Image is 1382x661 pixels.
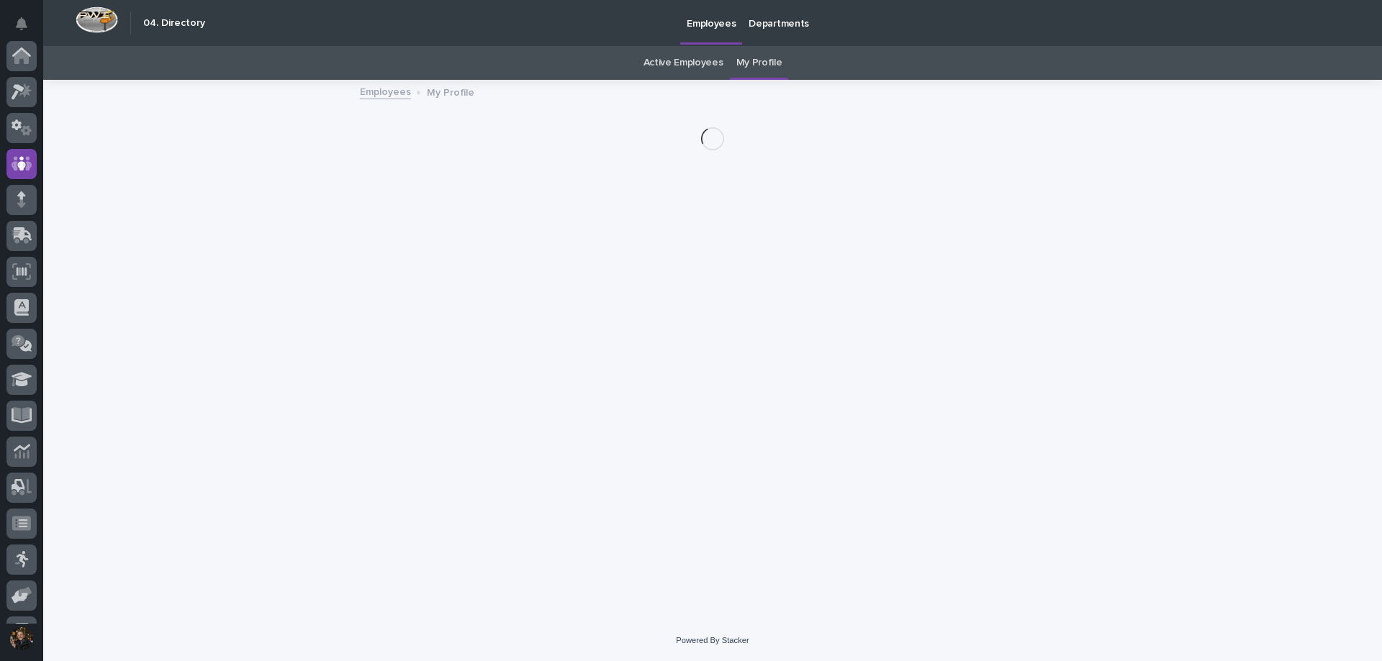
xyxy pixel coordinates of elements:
[6,9,37,39] button: Notifications
[143,17,205,29] h2: 04. Directory
[18,17,37,40] div: Notifications
[427,83,474,99] p: My Profile
[736,46,782,80] a: My Profile
[76,6,118,33] img: Workspace Logo
[360,83,411,99] a: Employees
[6,624,37,654] button: users-avatar
[643,46,723,80] a: Active Employees
[676,636,749,644] a: Powered By Stacker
